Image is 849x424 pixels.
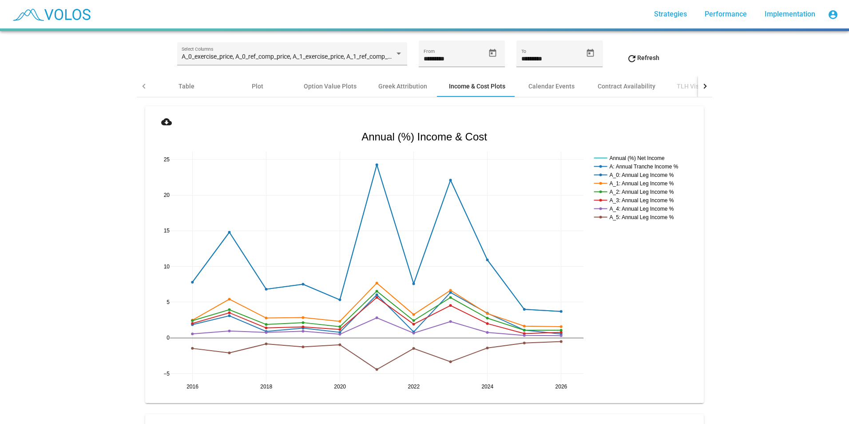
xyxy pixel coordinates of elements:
[161,116,172,127] mat-icon: cloud_download
[179,82,194,91] div: Table
[304,82,357,91] div: Option Value Plots
[252,82,263,91] div: Plot
[378,82,427,91] div: Greek Attribution
[647,6,694,22] a: Strategies
[654,10,687,18] span: Strategies
[765,10,815,18] span: Implementation
[627,54,659,61] span: Refresh
[677,82,730,91] div: TLH Visualizations
[7,3,95,25] img: blue_transparent.png
[627,53,637,64] mat-icon: refresh
[583,45,598,61] button: Open calendar
[528,82,575,91] div: Calendar Events
[449,82,505,91] div: Income & Cost Plots
[705,10,747,18] span: Performance
[619,50,667,66] button: Refresh
[182,53,845,60] span: A_0_exercise_price, A_0_ref_comp_price, A_1_exercise_price, A_1_ref_comp_price, A_2_exercise_pric...
[485,45,500,61] button: Open calendar
[598,82,655,91] div: Contract Availability
[698,6,754,22] a: Performance
[758,6,822,22] a: Implementation
[828,9,838,20] mat-icon: account_circle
